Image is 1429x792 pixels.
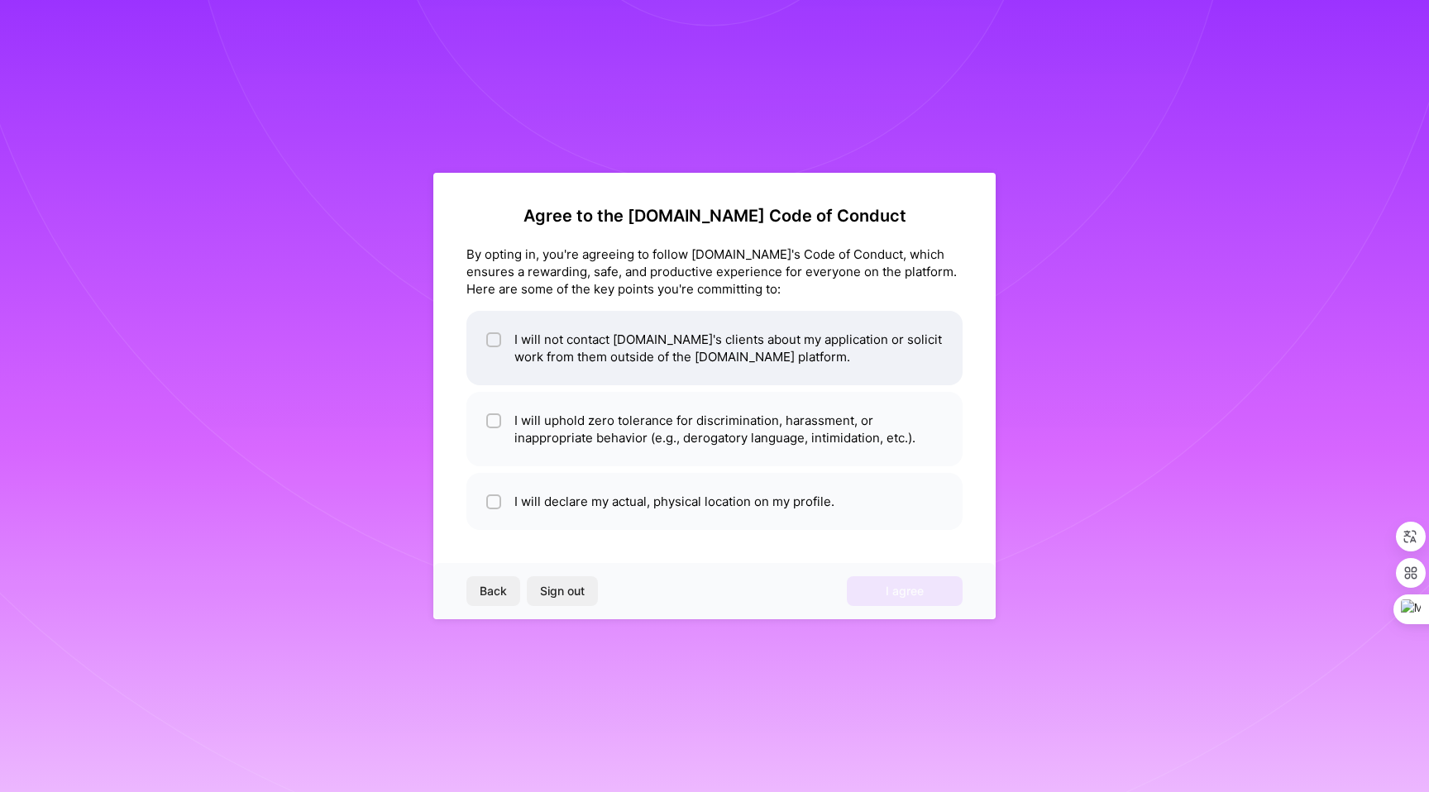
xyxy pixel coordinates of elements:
li: I will uphold zero tolerance for discrimination, harassment, or inappropriate behavior (e.g., der... [466,392,963,466]
button: Back [466,576,520,606]
span: Back [480,583,507,599]
li: I will not contact [DOMAIN_NAME]'s clients about my application or solicit work from them outside... [466,311,963,385]
div: By opting in, you're agreeing to follow [DOMAIN_NAME]'s Code of Conduct, which ensures a rewardin... [466,246,963,298]
li: I will declare my actual, physical location on my profile. [466,473,963,530]
h2: Agree to the [DOMAIN_NAME] Code of Conduct [466,206,963,226]
button: Sign out [527,576,598,606]
span: Sign out [540,583,585,599]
